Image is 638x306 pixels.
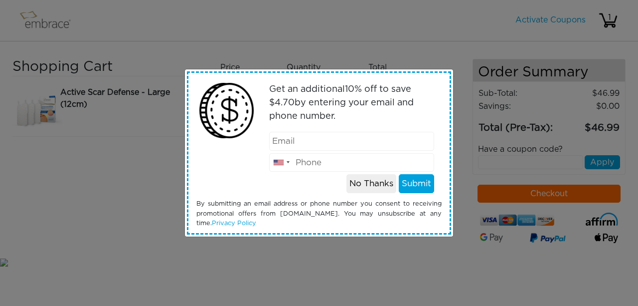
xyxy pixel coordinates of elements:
[194,78,259,143] img: money2.png
[346,174,396,193] button: No Thanks
[270,154,293,172] div: United States: +1
[189,199,449,228] div: By submitting an email address or phone number you consent to receiving promotional offers from [...
[269,83,435,123] p: Get an additional % off to save $ by entering your email and phone number.
[269,153,435,172] input: Phone
[345,85,354,94] span: 10
[269,132,435,151] input: Email
[399,174,434,193] button: Submit
[212,220,256,227] a: Privacy Policy
[275,98,295,107] span: 4.70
